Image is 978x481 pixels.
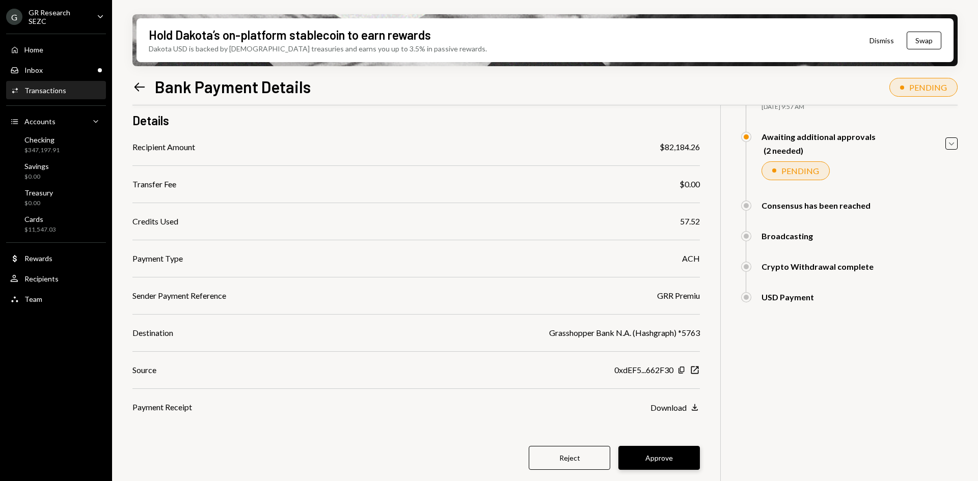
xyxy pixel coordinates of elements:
[149,43,487,54] div: Dakota USD is backed by [DEMOGRAPHIC_DATA] treasuries and earns you up to 3.5% in passive rewards.
[24,86,66,95] div: Transactions
[764,146,876,155] div: (2 needed)
[909,82,947,92] div: PENDING
[132,141,195,153] div: Recipient Amount
[682,252,700,265] div: ACH
[24,274,59,283] div: Recipients
[24,199,53,208] div: $0.00
[132,215,178,228] div: Credits Used
[762,201,871,210] div: Consensus has been reached
[24,117,56,126] div: Accounts
[149,26,431,43] div: Hold Dakota’s on-platform stablecoin to earn rewards
[132,290,226,302] div: Sender Payment Reference
[6,61,106,79] a: Inbox
[650,403,687,412] div: Download
[24,215,56,223] div: Cards
[680,178,700,190] div: $0.00
[680,215,700,228] div: 57.52
[6,269,106,288] a: Recipients
[857,29,907,52] button: Dismiss
[6,249,106,267] a: Rewards
[132,252,183,265] div: Payment Type
[29,8,89,25] div: GR Research SEZC
[24,162,49,171] div: Savings
[614,364,673,376] div: 0xdEF5...662F30
[6,9,22,25] div: G
[762,231,813,241] div: Broadcasting
[6,159,106,183] a: Savings$0.00
[155,76,311,97] h1: Bank Payment Details
[24,225,56,234] div: $11,547.03
[6,212,106,236] a: Cards$11,547.03
[132,112,169,129] h3: Details
[6,112,106,130] a: Accounts
[529,446,610,470] button: Reject
[24,45,43,54] div: Home
[6,81,106,99] a: Transactions
[24,188,53,197] div: Treasury
[132,364,156,376] div: Source
[762,262,874,271] div: Crypto Withdrawal complete
[132,327,173,339] div: Destination
[24,173,49,181] div: $0.00
[6,132,106,157] a: Checking$347,197.91
[762,292,814,302] div: USD Payment
[762,103,958,111] div: [DATE] 9:57 AM
[24,135,60,144] div: Checking
[24,146,60,155] div: $347,197.91
[6,185,106,210] a: Treasury$0.00
[6,290,106,308] a: Team
[132,401,192,413] div: Payment Receipt
[24,254,52,263] div: Rewards
[650,402,700,413] button: Download
[618,446,700,470] button: Approve
[907,32,941,49] button: Swap
[6,40,106,59] a: Home
[657,290,700,302] div: GRR Premiu
[660,141,700,153] div: $82,184.26
[132,178,176,190] div: Transfer Fee
[24,66,43,74] div: Inbox
[24,295,42,303] div: Team
[549,327,700,339] div: Grasshopper Bank N.A. (Hashgraph) *5763
[762,132,876,142] div: Awaiting additional approvals
[781,166,819,176] div: PENDING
